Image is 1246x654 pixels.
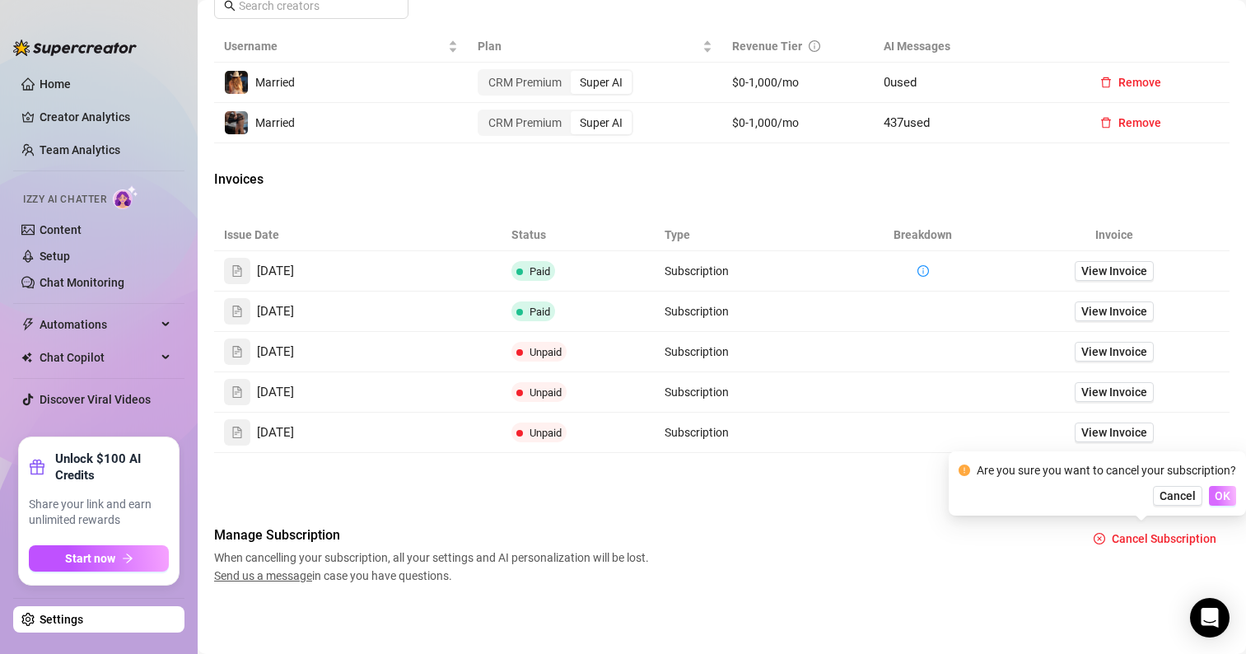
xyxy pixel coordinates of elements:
[1081,423,1147,441] span: View Invoice
[1153,486,1202,506] button: Cancel
[1215,489,1230,502] span: OK
[40,311,156,338] span: Automations
[1075,261,1154,281] a: View Invoice
[1100,77,1112,88] span: delete
[257,262,294,282] span: [DATE]
[1081,343,1147,361] span: View Invoice
[1190,598,1230,638] div: Open Intercom Messenger
[231,306,243,317] span: file-text
[1160,489,1196,502] span: Cancel
[665,345,729,358] span: Subscription
[21,318,35,331] span: thunderbolt
[40,104,171,130] a: Creator Analytics
[231,386,243,398] span: file-text
[214,549,654,585] span: When cancelling your subscription, all your settings and AI personalization will be lost. in case...
[732,40,802,53] span: Revenue Tier
[1081,302,1147,320] span: View Invoice
[122,553,133,564] span: arrow-right
[1080,526,1230,552] button: Cancel Subscription
[530,427,562,439] span: Unpaid
[23,192,106,208] span: Izzy AI Chatter
[1081,383,1147,401] span: View Invoice
[1087,69,1174,96] button: Remove
[1075,342,1154,362] a: View Invoice
[1075,301,1154,321] a: View Invoice
[40,276,124,289] a: Chat Monitoring
[479,71,571,94] div: CRM Premium
[884,75,917,90] span: 0 used
[884,115,930,130] span: 437 used
[478,69,633,96] div: segmented control
[214,569,312,582] span: Send us a message
[1118,76,1161,89] span: Remove
[1209,486,1236,506] button: OK
[1094,533,1105,544] span: close-circle
[917,265,929,277] span: info-circle
[655,219,847,251] th: Type
[1075,423,1154,442] a: View Invoice
[40,613,83,626] a: Settings
[225,71,248,94] img: Married
[214,526,654,545] span: Manage Subscription
[255,116,295,129] span: ️Married
[809,40,820,52] span: info-circle
[224,37,445,55] span: Username
[530,346,562,358] span: Unpaid
[257,383,294,403] span: [DATE]
[29,545,169,572] button: Start nowarrow-right
[665,426,729,439] span: Subscription
[874,30,1077,63] th: AI Messages
[1100,117,1112,128] span: delete
[571,111,632,134] div: Super AI
[665,264,729,278] span: Subscription
[214,30,468,63] th: Username
[530,386,562,399] span: Unpaid
[478,110,633,136] div: segmented control
[214,219,502,251] th: Issue Date
[40,143,120,156] a: Team Analytics
[959,465,970,476] span: exclamation-circle
[722,63,875,103] td: $0-1,000/mo
[468,30,721,63] th: Plan
[665,305,729,318] span: Subscription
[530,265,550,278] span: Paid
[665,385,729,399] span: Subscription
[257,302,294,322] span: [DATE]
[977,461,1236,479] div: Are you sure you want to cancel your subscription?
[40,77,71,91] a: Home
[21,352,32,363] img: Chat Copilot
[255,76,295,89] span: Married
[1118,116,1161,129] span: Remove
[40,393,151,406] a: Discover Viral Videos
[847,219,1000,251] th: Breakdown
[231,427,243,438] span: file-text
[1112,532,1216,545] span: Cancel Subscription
[231,265,243,277] span: file-text
[478,37,698,55] span: Plan
[13,40,137,56] img: logo-BBDzfeDw.svg
[722,103,875,143] td: $0-1,000/mo
[40,250,70,263] a: Setup
[29,497,169,529] span: Share your link and earn unlimited rewards
[1081,262,1147,280] span: View Invoice
[214,170,491,189] span: Invoices
[113,185,138,209] img: AI Chatter
[65,552,115,565] span: Start now
[502,219,655,251] th: Status
[479,111,571,134] div: CRM Premium
[40,223,82,236] a: Content
[257,343,294,362] span: [DATE]
[40,344,156,371] span: Chat Copilot
[530,306,550,318] span: Paid
[257,423,294,443] span: [DATE]
[55,451,169,483] strong: Unlock $100 AI Credits
[1000,219,1230,251] th: Invoice
[29,459,45,475] span: gift
[571,71,632,94] div: Super AI
[225,111,248,134] img: ️Married
[1075,382,1154,402] a: View Invoice
[1087,110,1174,136] button: Remove
[231,346,243,357] span: file-text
